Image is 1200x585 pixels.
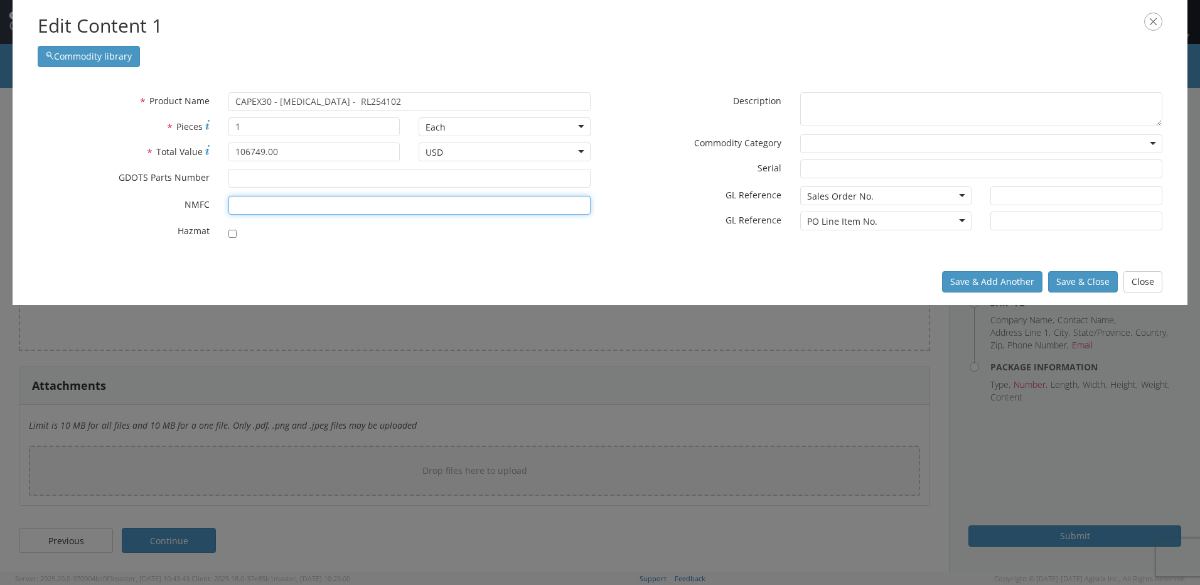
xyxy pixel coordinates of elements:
[38,13,1162,40] h2: Edit Content 1
[807,190,874,203] div: Sales Order No.
[156,146,203,158] span: Total Value
[758,162,781,174] span: Serial
[38,46,140,67] button: Commodity library
[426,146,443,159] div: USD
[726,214,781,226] span: GL Reference
[178,225,210,237] span: Hazmat
[185,198,210,210] span: NMFC
[942,271,1042,292] button: Save & Add Another
[694,137,781,149] span: Commodity Category
[426,121,446,134] div: Each
[119,171,210,183] span: GDOTS Parts Number
[149,95,210,107] span: Product Name
[1123,271,1162,292] button: Close
[176,121,203,132] span: Pieces
[733,95,781,107] span: Description
[807,215,877,228] div: PO Line Item No.
[726,189,781,201] span: GL Reference
[1048,271,1118,292] button: Save & Close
